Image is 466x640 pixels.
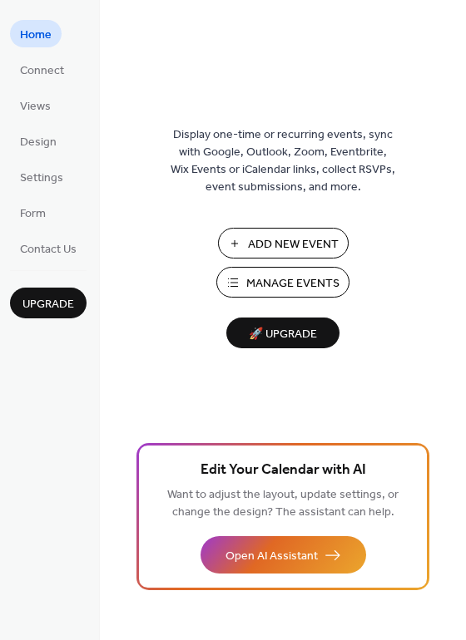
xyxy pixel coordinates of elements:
[201,459,366,482] span: Edit Your Calendar with AI
[236,323,330,346] span: 🚀 Upgrade
[10,288,87,318] button: Upgrade
[20,241,77,258] span: Contact Us
[218,228,349,258] button: Add New Event
[167,484,399,524] span: Want to adjust the layout, update settings, or change the design? The assistant can help.
[216,267,349,298] button: Manage Events
[10,91,61,119] a: Views
[10,234,87,262] a: Contact Us
[10,20,62,47] a: Home
[20,205,46,223] span: Form
[10,163,73,190] a: Settings
[226,318,340,348] button: 🚀 Upgrade
[22,296,74,313] span: Upgrade
[201,536,366,574] button: Open AI Assistant
[20,27,52,44] span: Home
[226,548,318,565] span: Open AI Assistant
[10,127,67,155] a: Design
[248,236,339,254] span: Add New Event
[20,62,64,80] span: Connect
[171,126,395,196] span: Display one-time or recurring events, sync with Google, Outlook, Zoom, Eventbrite, Wix Events or ...
[20,134,57,151] span: Design
[20,170,63,187] span: Settings
[20,98,51,116] span: Views
[10,56,74,83] a: Connect
[246,275,340,293] span: Manage Events
[10,199,56,226] a: Form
